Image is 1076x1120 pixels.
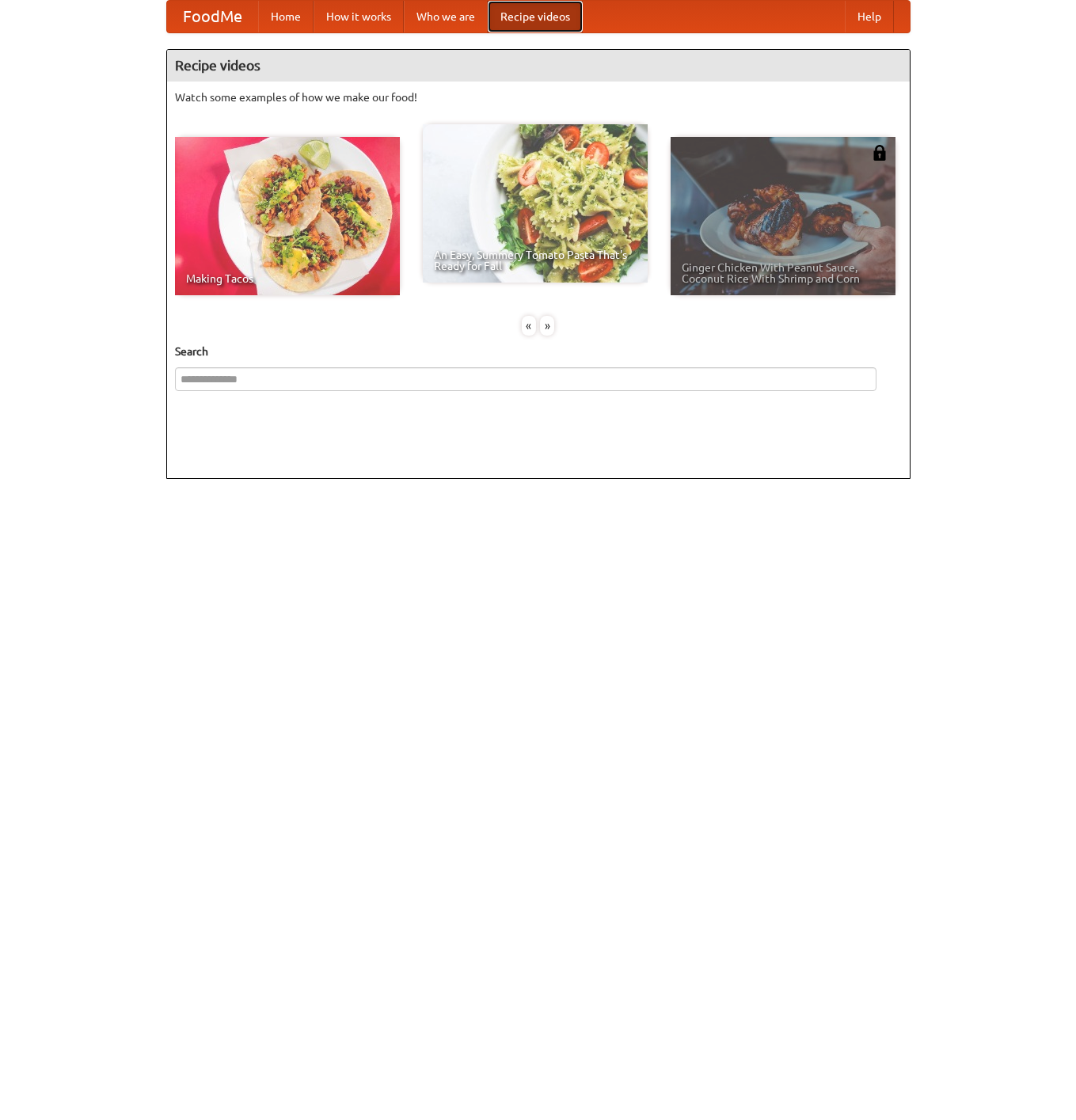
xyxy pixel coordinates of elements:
a: FoodMe [167,1,258,32]
h4: Recipe videos [167,50,910,82]
div: « [522,316,536,336]
a: Recipe videos [488,1,583,32]
p: Watch some examples of how we make our food! [175,89,902,105]
img: 483408.png [872,145,888,161]
a: Help [845,1,894,32]
a: Who we are [404,1,488,32]
span: An Easy, Summery Tomato Pasta That's Ready for Fall [434,249,637,271]
span: Making Tacos [186,273,389,284]
a: An Easy, Summery Tomato Pasta That's Ready for Fall [423,124,648,283]
a: Home [258,1,314,32]
a: How it works [314,1,404,32]
h5: Search [175,344,902,359]
a: Making Tacos [175,137,400,295]
div: » [540,316,554,336]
